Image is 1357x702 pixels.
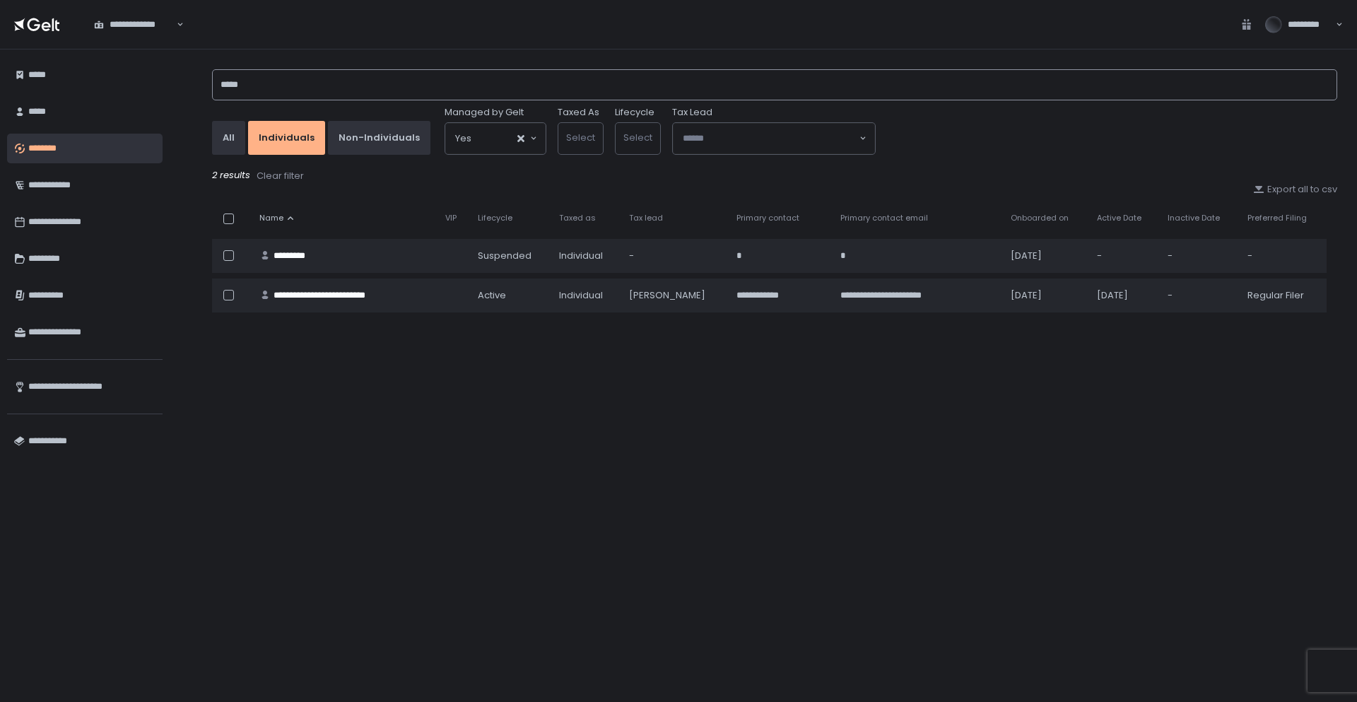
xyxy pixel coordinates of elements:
span: Select [566,131,595,144]
span: Inactive Date [1168,213,1220,223]
div: Search for option [85,10,184,40]
div: - [1097,250,1151,262]
span: VIP [445,213,457,223]
div: [DATE] [1097,289,1151,302]
div: [DATE] [1011,289,1080,302]
button: Individuals [248,121,325,155]
button: Export all to csv [1253,183,1337,196]
div: All [223,131,235,144]
div: Search for option [445,123,546,154]
div: Individual [559,250,612,262]
span: Taxed as [559,213,596,223]
span: active [478,289,506,302]
label: Taxed As [558,106,599,119]
span: suspended [478,250,531,262]
div: Individual [559,289,612,302]
span: Preferred Filing [1247,213,1307,223]
span: Yes [455,131,471,146]
span: Select [623,131,652,144]
span: Lifecycle [478,213,512,223]
button: Non-Individuals [328,121,430,155]
button: Clear filter [256,169,305,183]
span: Tax lead [629,213,663,223]
span: Managed by Gelt [445,106,524,119]
div: - [1247,250,1318,262]
span: Primary contact email [840,213,928,223]
div: Non-Individuals [339,131,420,144]
div: - [1168,289,1230,302]
div: 2 results [212,169,1337,183]
input: Search for option [683,131,858,146]
span: Tax Lead [672,106,712,119]
span: Primary contact [736,213,799,223]
div: Search for option [673,123,875,154]
input: Search for option [471,131,516,146]
div: [DATE] [1011,250,1080,262]
span: Onboarded on [1011,213,1069,223]
button: Clear Selected [517,135,524,142]
span: Name [259,213,283,223]
div: Clear filter [257,170,304,182]
div: [PERSON_NAME] [629,289,719,302]
label: Lifecycle [615,106,654,119]
div: Regular Filer [1247,289,1318,302]
span: Active Date [1097,213,1141,223]
div: - [629,250,719,262]
button: All [212,121,245,155]
div: - [1168,250,1230,262]
div: Individuals [259,131,315,144]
